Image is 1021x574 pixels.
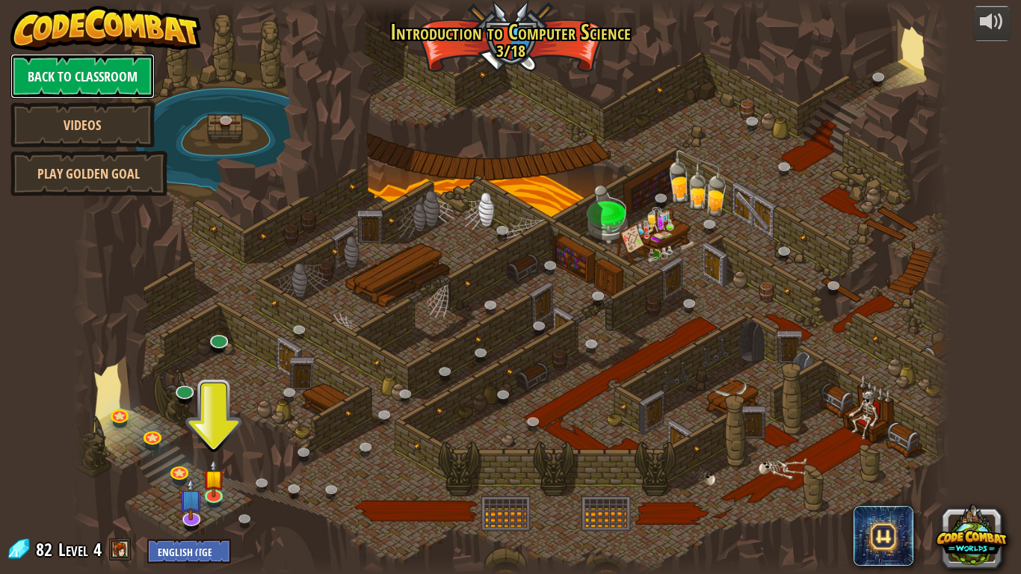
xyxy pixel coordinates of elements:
[973,6,1011,41] button: Adjust volume
[93,537,102,561] span: 4
[10,54,155,99] a: Back to Classroom
[36,537,57,561] span: 82
[10,102,155,147] a: Videos
[10,151,167,196] a: Play Golden Goal
[179,478,204,520] img: level-banner-unstarted-subscriber.png
[203,459,225,497] img: level-banner-started.png
[58,537,88,562] span: Level
[10,6,202,51] img: CodeCombat - Learn how to code by playing a game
